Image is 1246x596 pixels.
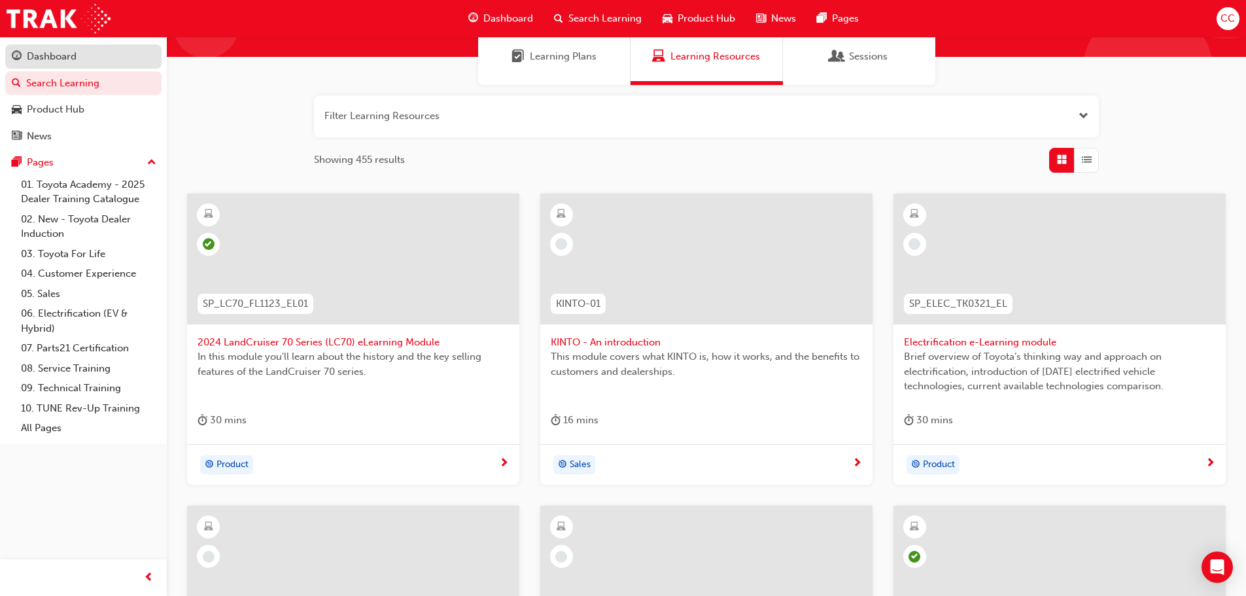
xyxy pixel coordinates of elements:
[198,349,509,379] span: In this module you'll learn about the history and the key selling features of the LandCruiser 70 ...
[923,457,955,472] span: Product
[1079,109,1088,124] button: Open the filter
[530,49,597,64] span: Learning Plans
[910,519,919,536] span: learningResourceType_ELEARNING-icon
[1217,7,1239,30] button: CC
[147,154,156,171] span: up-icon
[198,412,207,429] span: duration-icon
[909,296,1007,311] span: SP_ELEC_TK0321_EL
[216,457,249,472] span: Product
[27,155,54,170] div: Pages
[483,11,533,26] span: Dashboard
[1082,152,1092,167] span: List
[558,457,567,474] span: target-icon
[1057,152,1067,167] span: Grid
[652,5,746,32] a: car-iconProduct Hub
[27,129,52,144] div: News
[16,398,162,419] a: 10. TUNE Rev-Up Training
[499,458,509,470] span: next-icon
[904,335,1215,350] span: Electrification e-Learning module
[144,570,154,586] span: prev-icon
[555,551,567,563] span: learningRecordVerb_NONE-icon
[849,49,888,64] span: Sessions
[16,264,162,284] a: 04. Customer Experience
[5,97,162,122] a: Product Hub
[652,49,665,64] span: Learning Resources
[16,378,162,398] a: 09. Technical Training
[478,28,631,85] a: Learning PlansLearning Plans
[204,206,213,223] span: learningResourceType_ELEARNING-icon
[910,206,919,223] span: learningResourceType_ELEARNING-icon
[468,10,478,27] span: guage-icon
[7,4,111,33] img: Trak
[5,44,162,69] a: Dashboard
[1220,11,1235,26] span: CC
[16,338,162,359] a: 07. Parts21 Certification
[904,412,953,429] div: 30 mins
[678,11,735,26] span: Product Hub
[12,131,22,143] span: news-icon
[205,457,214,474] span: target-icon
[568,11,642,26] span: Search Learning
[458,5,544,32] a: guage-iconDashboard
[557,519,566,536] span: learningResourceType_ELEARNING-icon
[832,11,859,26] span: Pages
[904,349,1215,394] span: Brief overview of Toyota’s thinking way and approach on electrification, introduction of [DATE] e...
[16,284,162,304] a: 05. Sales
[16,209,162,244] a: 02. New - Toyota Dealer Induction
[540,194,873,485] a: KINTO-01KINTO - An introductionThis module covers what KINTO is, how it works, and the benefits t...
[12,51,22,63] span: guage-icon
[570,457,591,472] span: Sales
[16,175,162,209] a: 01. Toyota Academy - 2025 Dealer Training Catalogue
[204,519,213,536] span: learningResourceType_ELEARNING-icon
[16,244,162,264] a: 03. Toyota For Life
[909,551,920,563] span: learningRecordVerb_PASS-icon
[911,457,920,474] span: target-icon
[1202,552,1233,583] div: Open Intercom Messenger
[817,10,827,27] span: pages-icon
[904,412,914,429] span: duration-icon
[5,150,162,175] button: Pages
[783,28,935,85] a: SessionsSessions
[544,5,652,32] a: search-iconSearch Learning
[16,359,162,379] a: 08. Service Training
[893,194,1226,485] a: SP_ELEC_TK0321_ELElectrification e-Learning moduleBrief overview of Toyota’s thinking way and app...
[5,71,162,96] a: Search Learning
[5,42,162,150] button: DashboardSearch LearningProduct HubNews
[203,551,215,563] span: learningRecordVerb_NONE-icon
[555,238,567,250] span: learningRecordVerb_NONE-icon
[314,152,405,167] span: Showing 455 results
[556,296,600,311] span: KINTO-01
[557,206,566,223] span: learningResourceType_ELEARNING-icon
[27,49,77,64] div: Dashboard
[16,304,162,338] a: 06. Electrification (EV & Hybrid)
[27,102,84,117] div: Product Hub
[203,296,308,311] span: SP_LC70_FL1123_EL01
[551,349,862,379] span: This module covers what KINTO is, how it works, and the benefits to customers and dealerships.
[631,28,783,85] a: Learning ResourcesLearning Resources
[756,10,766,27] span: news-icon
[831,49,844,64] span: Sessions
[203,238,215,250] span: learningRecordVerb_PASS-icon
[511,49,525,64] span: Learning Plans
[16,418,162,438] a: All Pages
[746,5,806,32] a: news-iconNews
[5,124,162,149] a: News
[771,11,796,26] span: News
[12,78,21,90] span: search-icon
[551,412,598,429] div: 16 mins
[12,104,22,116] span: car-icon
[551,412,561,429] span: duration-icon
[551,335,862,350] span: KINTO - An introduction
[806,5,869,32] a: pages-iconPages
[909,238,920,250] span: learningRecordVerb_NONE-icon
[1205,458,1215,470] span: next-icon
[198,412,247,429] div: 30 mins
[187,194,519,485] a: SP_LC70_FL1123_EL012024 LandCruiser 70 Series (LC70) eLearning ModuleIn this module you'll learn ...
[670,49,760,64] span: Learning Resources
[554,10,563,27] span: search-icon
[12,157,22,169] span: pages-icon
[198,335,509,350] span: 2024 LandCruiser 70 Series (LC70) eLearning Module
